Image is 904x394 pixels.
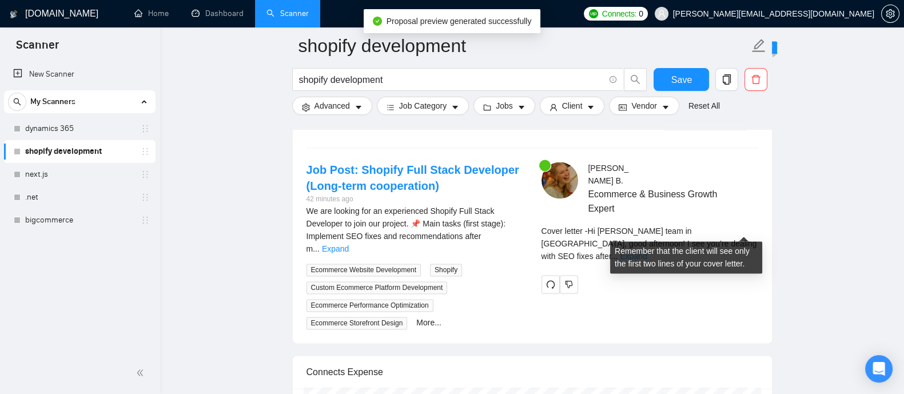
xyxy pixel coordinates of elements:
span: Proposal preview generated successfully [387,17,532,26]
span: user [549,103,557,112]
div: Remember that the client will see only the first two lines of your cover letter. [541,225,758,262]
span: caret-down [662,103,670,112]
span: 0 [639,7,643,20]
button: copy [715,68,738,91]
span: Shopify [430,264,462,276]
span: edit [751,38,766,53]
span: holder [141,147,150,156]
img: c1-BzGAHYURY30v3UrgbP7iN_J3Iy7zoGMlxmh-FrGuNKxF15Xtp9hRn0MWbtrizyU [541,162,578,198]
a: New Scanner [13,63,146,86]
span: setting [882,9,899,18]
span: caret-down [517,103,525,112]
div: Open Intercom Messenger [865,355,893,383]
span: Save [671,73,692,87]
div: Connects Expense [306,356,758,388]
span: holder [141,216,150,225]
span: caret-down [587,103,595,112]
span: redo [542,280,559,289]
span: [PERSON_NAME] B . [588,164,628,185]
button: search [8,93,26,111]
button: search [624,68,647,91]
div: We are looking for an experienced Shopify Full Stack Developer to join our project. 📌 Main tasks ... [306,205,523,255]
span: search [9,98,26,106]
span: Job Category [399,100,447,112]
a: dashboardDashboard [192,9,244,18]
span: idcard [619,103,627,112]
span: Ecommerce Storefront Design [306,317,408,329]
span: Connects: [602,7,636,20]
span: bars [387,103,395,112]
span: Vendor [631,100,656,112]
span: user [658,10,666,18]
a: More... [416,318,441,327]
button: settingAdvancedcaret-down [292,97,372,115]
span: setting [302,103,310,112]
a: Expand [322,244,349,253]
a: searchScanner [266,9,309,18]
a: homeHome [134,9,169,18]
span: dislike [565,280,573,289]
span: Advanced [314,100,350,112]
button: Save [654,68,709,91]
a: Reset All [688,100,720,112]
button: delete [744,68,767,91]
span: New [756,43,772,52]
a: .net [25,186,134,209]
span: ... [313,244,320,253]
input: Search Freelance Jobs... [299,73,604,87]
li: My Scanners [4,90,156,232]
span: Custom Ecommerce Platform Development [306,281,448,294]
button: barsJob Categorycaret-down [377,97,469,115]
span: holder [141,193,150,202]
div: 42 minutes ago [306,194,523,205]
button: userClientcaret-down [540,97,605,115]
img: upwork-logo.png [589,9,598,18]
span: folder [483,103,491,112]
span: Ecommerce Performance Optimization [306,299,433,312]
span: double-left [136,367,148,379]
span: info-circle [610,76,617,83]
span: Client [562,100,583,112]
span: Ecommerce Website Development [306,264,421,276]
a: shopify development [25,140,134,163]
span: Cover letter - Hi [PERSON_NAME] team in [GEOGRAPHIC_DATA], good afternoon! I see you’re dealing w... [541,226,757,261]
input: Scanner name... [298,31,749,60]
span: caret-down [451,103,459,112]
span: copy [716,74,738,85]
button: setting [881,5,899,23]
a: setting [881,9,899,18]
button: folderJobscaret-down [473,97,535,115]
button: redo [541,275,560,293]
li: New Scanner [4,63,156,86]
a: bigcommerce [25,209,134,232]
span: holder [141,124,150,133]
span: Jobs [496,100,513,112]
span: delete [745,74,767,85]
a: Job Post: Shopify Full Stack Developer (Long-term cooperation) [306,164,519,192]
div: Remember that the client will see only the first two lines of your cover letter. [610,241,762,273]
span: Scanner [7,37,68,61]
span: check-circle [373,17,382,26]
img: logo [10,5,18,23]
button: dislike [560,275,578,293]
span: holder [141,170,150,179]
span: We are looking for an experienced Shopify Full Stack Developer to join our project. 📌 Main tasks ... [306,206,505,253]
span: Ecommerce & Business Growth Expert [588,187,724,216]
button: idcardVendorcaret-down [609,97,679,115]
span: My Scanners [30,90,75,113]
span: caret-down [355,103,363,112]
span: search [624,74,646,85]
a: next.js [25,163,134,186]
a: dynamics 365 [25,117,134,140]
